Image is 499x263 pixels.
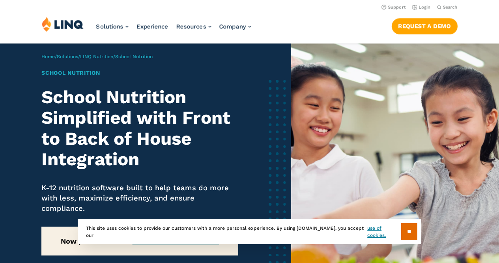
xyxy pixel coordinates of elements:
[443,5,458,10] span: Search
[80,54,113,59] a: LINQ Nutrition
[41,69,238,77] h1: School Nutrition
[96,23,123,30] span: Solutions
[41,54,55,59] a: Home
[381,5,406,10] a: Support
[176,23,206,30] span: Resources
[392,17,458,34] nav: Button Navigation
[57,54,78,59] a: Solutions
[42,17,84,32] img: LINQ | K‑12 Software
[96,17,251,43] nav: Primary Navigation
[412,5,431,10] a: Login
[96,23,129,30] a: Solutions
[219,23,251,30] a: Company
[136,23,168,30] a: Experience
[41,87,238,170] h2: School Nutrition Simplified with Front to Back of House Integration
[176,23,211,30] a: Resources
[392,18,458,34] a: Request a Demo
[367,225,401,239] a: use of cookies.
[219,23,246,30] span: Company
[41,54,153,59] span: / / /
[41,183,238,214] p: K-12 nutrition software built to help teams do more with less, maximize efficiency, and ensure co...
[78,219,421,244] div: This site uses cookies to provide our customers with a more personal experience. By using [DOMAIN...
[115,54,153,59] span: School Nutrition
[437,4,458,10] button: Open Search Bar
